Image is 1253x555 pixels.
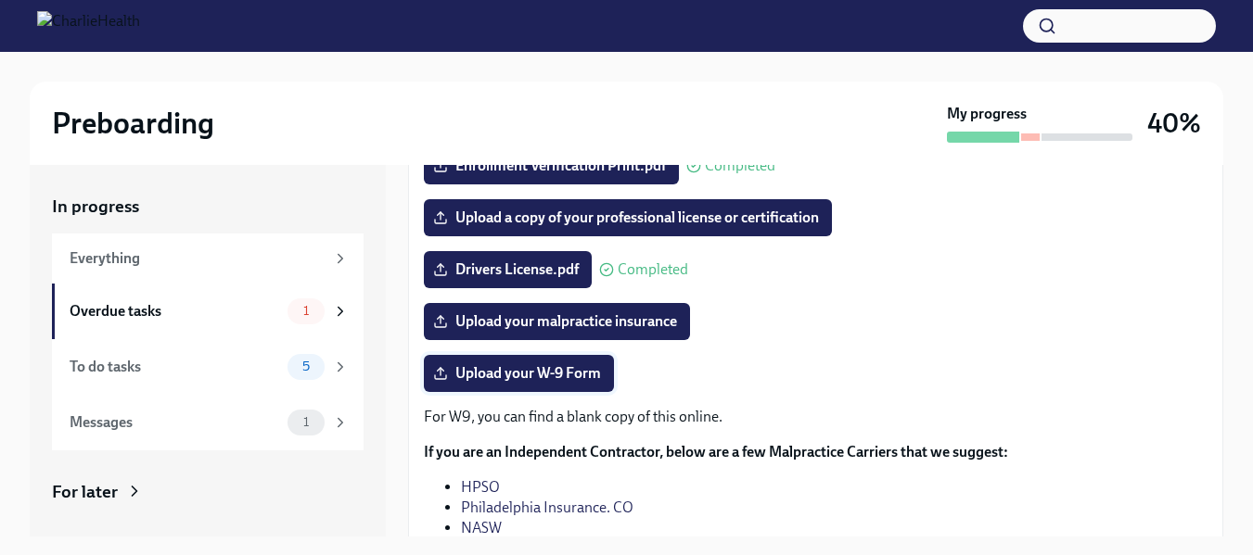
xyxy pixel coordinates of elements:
[437,208,819,227] span: Upload a copy of your professional license or certification
[52,195,364,219] a: In progress
[52,339,364,395] a: To do tasks5
[424,147,679,184] label: Enrollment Verification Print.pdf
[52,480,118,504] div: For later
[424,443,1008,460] strong: If you are an Independent Contractor, below are a few Malpractice Carriers that we suggest:
[437,260,579,279] span: Drivers License.pdf
[424,251,592,288] label: Drivers License.pdf
[424,355,614,392] label: Upload your W-9 Form
[424,303,690,340] label: Upload your malpractice insurance
[52,284,364,339] a: Overdue tasks1
[437,157,666,175] span: Enrollment Verification Print.pdf
[52,105,214,142] h2: Preboarding
[461,519,502,536] a: NASW
[70,248,325,269] div: Everything
[1147,107,1201,140] h3: 40%
[52,233,364,284] a: Everything
[424,199,832,236] label: Upload a copy of your professional license or certification
[70,357,280,377] div: To do tasks
[292,415,320,429] span: 1
[52,395,364,450] a: Messages1
[618,262,688,277] span: Completed
[52,480,364,504] a: For later
[947,104,1027,124] strong: My progress
[70,412,280,433] div: Messages
[461,498,633,516] a: Philadelphia Insurance. CO
[424,407,1208,427] p: For W9, you can find a blank copy of this online.
[292,304,320,318] span: 1
[437,312,677,331] span: Upload your malpractice insurance
[70,301,280,322] div: Overdue tasks
[291,359,321,373] span: 5
[705,158,775,173] span: Completed
[37,11,140,41] img: CharlieHealth
[437,364,601,383] span: Upload your W-9 Form
[461,478,500,496] a: HPSO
